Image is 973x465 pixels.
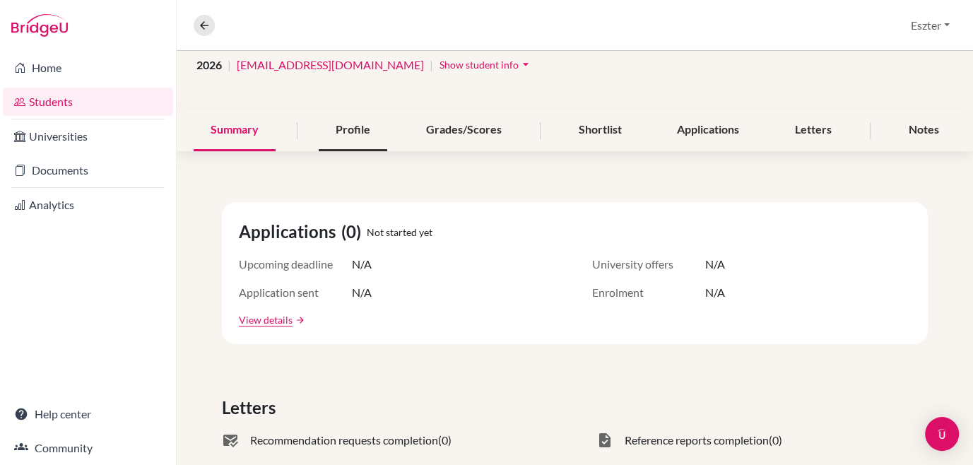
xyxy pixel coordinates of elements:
[293,315,305,325] a: arrow_forward
[625,432,769,449] span: Reference reports completion
[3,88,173,116] a: Students
[705,284,725,301] span: N/A
[3,54,173,82] a: Home
[222,395,281,420] span: Letters
[3,400,173,428] a: Help center
[239,284,352,301] span: Application sent
[341,219,367,245] span: (0)
[352,284,372,301] span: N/A
[592,284,705,301] span: Enrolment
[778,110,849,151] div: Letters
[367,225,432,240] span: Not started yet
[3,122,173,151] a: Universities
[239,256,352,273] span: Upcoming deadline
[440,59,519,71] span: Show student info
[438,432,452,449] span: (0)
[222,432,239,449] span: mark_email_read
[194,110,276,151] div: Summary
[3,191,173,219] a: Analytics
[519,57,533,71] i: arrow_drop_down
[239,219,341,245] span: Applications
[769,432,782,449] span: (0)
[430,57,433,73] span: |
[352,256,372,273] span: N/A
[3,156,173,184] a: Documents
[660,110,756,151] div: Applications
[409,110,519,151] div: Grades/Scores
[239,312,293,327] a: View details
[596,432,613,449] span: task
[196,57,222,73] span: 2026
[3,434,173,462] a: Community
[925,417,959,451] div: Open Intercom Messenger
[562,110,639,151] div: Shortlist
[319,110,387,151] div: Profile
[228,57,231,73] span: |
[11,14,68,37] img: Bridge-U
[237,57,424,73] a: [EMAIL_ADDRESS][DOMAIN_NAME]
[892,110,956,151] div: Notes
[705,256,725,273] span: N/A
[904,12,956,39] button: Eszter
[250,432,438,449] span: Recommendation requests completion
[439,54,533,76] button: Show student infoarrow_drop_down
[592,256,705,273] span: University offers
